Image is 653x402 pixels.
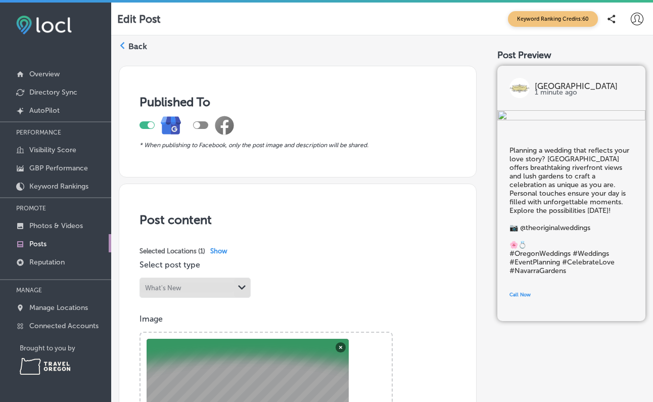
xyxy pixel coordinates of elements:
img: fda3e92497d09a02dc62c9cd864e3231.png [16,16,72,34]
p: Posts [29,240,46,248]
p: Overview [29,70,60,78]
p: Connected Accounts [29,322,99,330]
p: Reputation [29,258,65,266]
p: Photos & Videos [29,221,83,230]
p: Keyword Rankings [29,182,88,191]
p: Edit Post [117,13,161,25]
p: Select post type [139,260,456,270]
p: 1 minute ago [535,90,633,96]
p: [GEOGRAPHIC_DATA] [535,83,633,90]
span: Call Now [509,292,531,298]
span: Selected Locations ( 1 ) [139,247,205,255]
p: Brought to you by [20,344,111,352]
div: What's New [145,284,181,291]
p: Manage Locations [29,303,88,312]
img: 8d394c4a-7857-42cd-85b7-2c4d77599e73 [497,110,645,122]
p: Image [139,314,456,324]
span: Keyword Ranking Credits: 60 [508,11,598,27]
div: Post Preview [497,50,645,61]
img: logo [509,78,530,98]
p: Directory Sync [29,88,77,97]
h5: Planning a wedding that reflects your love story? [GEOGRAPHIC_DATA] offers breathtaking riverfron... [509,146,633,275]
label: Back [128,41,147,52]
a: Powered by PQINA [141,333,194,340]
p: GBP Performance [29,164,88,172]
p: AutoPilot [29,106,60,115]
p: Visibility Score [29,146,76,154]
h3: Post content [139,212,456,227]
i: * When publishing to Facebook, only the post image and description will be shared. [139,142,368,149]
span: Show [210,247,227,255]
h3: Published To [139,95,456,109]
